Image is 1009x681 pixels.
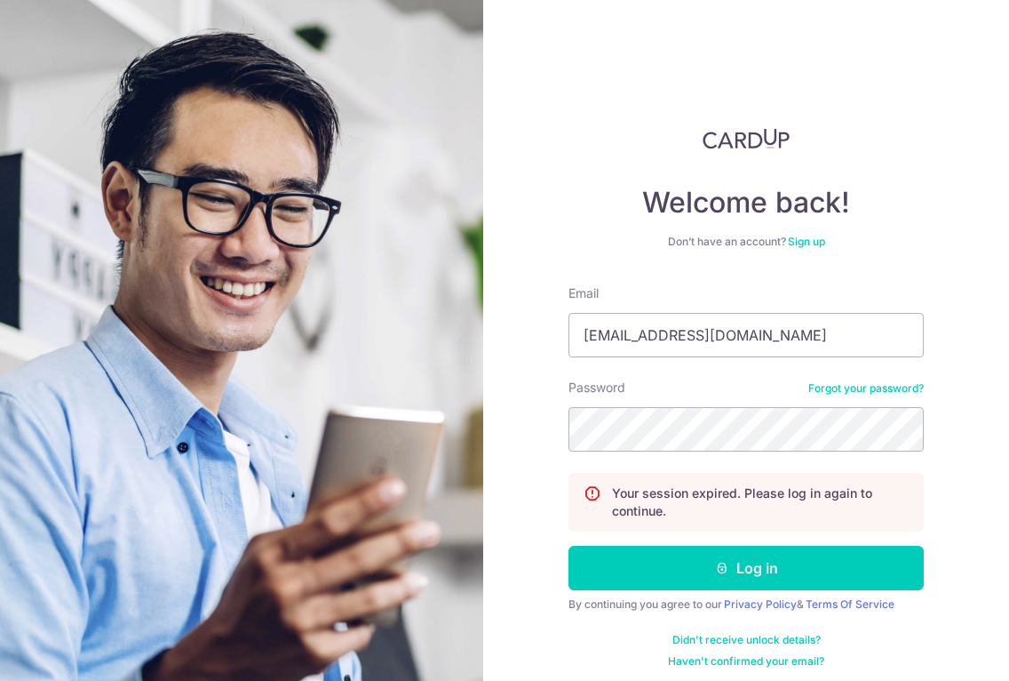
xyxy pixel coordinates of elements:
[808,381,924,396] a: Forgot your password?
[568,597,924,612] div: By continuing you agree to our &
[568,379,625,397] label: Password
[668,654,824,669] a: Haven't confirmed your email?
[672,633,821,647] a: Didn't receive unlock details?
[788,235,825,248] a: Sign up
[568,185,924,220] h4: Welcome back!
[703,128,790,149] img: CardUp Logo
[568,546,924,590] button: Log in
[612,485,909,520] p: Your session expired. Please log in again to continue.
[568,235,924,249] div: Don’t have an account?
[806,597,894,611] a: Terms Of Service
[724,597,797,611] a: Privacy Policy
[568,284,599,302] label: Email
[568,313,924,357] input: Enter your Email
